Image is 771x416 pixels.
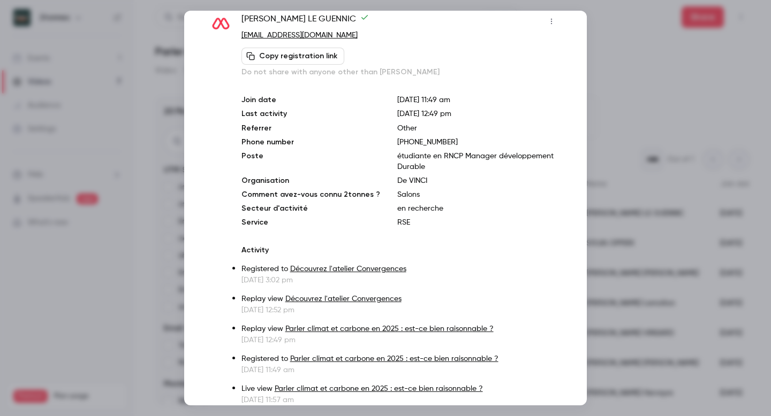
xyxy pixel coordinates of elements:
p: [DATE] 12:49 pm [241,335,560,345]
a: Parler climat et carbone en 2025 : est-ce bien raisonnable ? [285,325,494,333]
p: De VINCI [397,175,560,186]
p: Last activity [241,109,380,120]
p: Poste [241,151,380,172]
p: Service [241,217,380,228]
p: Secteur d'activité [241,203,380,214]
p: Phone number [241,137,380,148]
p: [DATE] 11:49 am [241,365,560,375]
p: [DATE] 12:52 pm [241,305,560,315]
a: [EMAIL_ADDRESS][DOMAIN_NAME] [241,32,358,39]
p: Registered to [241,353,560,365]
p: Join date [241,95,380,105]
a: Découvrez l'atelier Convergences [290,265,406,273]
p: Other [397,123,560,134]
img: net-c.com [211,14,231,34]
p: [DATE] 11:49 am [397,95,560,105]
p: Activity [241,245,560,256]
p: RSE [397,217,560,228]
p: [DATE] 11:57 am [241,395,560,405]
p: en recherche [397,203,560,214]
p: Comment avez-vous connu 2tonnes ? [241,189,380,200]
p: Replay view [241,294,560,305]
a: Parler climat et carbone en 2025 : est-ce bien raisonnable ? [275,385,483,392]
p: [PHONE_NUMBER] [397,137,560,148]
p: Registered to [241,264,560,275]
span: [PERSON_NAME] LE GUENNIC [241,13,369,30]
p: étudiante en RNCP Manager développement Durable [397,151,560,172]
p: Live view [241,383,560,395]
p: Salons [397,189,560,200]
button: Copy registration link [241,48,344,65]
a: Parler climat et carbone en 2025 : est-ce bien raisonnable ? [290,355,498,363]
span: [DATE] 12:49 pm [397,110,451,118]
p: Do not share with anyone other than [PERSON_NAME] [241,67,560,78]
p: [DATE] 3:02 pm [241,275,560,286]
p: Replay view [241,323,560,335]
p: Organisation [241,175,380,186]
p: Referrer [241,123,380,134]
a: Découvrez l'atelier Convergences [285,295,402,303]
